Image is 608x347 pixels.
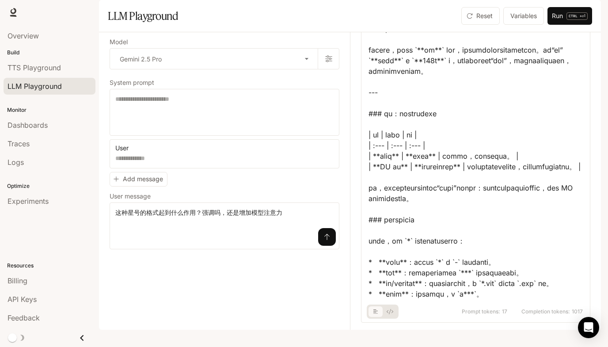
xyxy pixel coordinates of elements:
[110,80,154,86] p: System prompt
[110,49,318,69] div: Gemini 2.5 Pro
[572,309,583,314] span: 1017
[113,141,140,155] button: User
[120,54,162,64] p: Gemini 2.5 Pro
[108,7,178,25] h1: LLM Playground
[110,172,167,187] button: Add message
[110,193,151,199] p: User message
[462,309,500,314] span: Prompt tokens:
[578,317,599,338] div: Open Intercom Messenger
[547,7,592,25] button: RunCTRL +⏎
[521,309,570,314] span: Completion tokens:
[461,7,500,25] button: Reset
[369,305,397,319] div: basic tabs example
[110,39,128,45] p: Model
[566,12,588,20] p: ⏎
[569,13,582,19] p: CTRL +
[503,7,544,25] button: Variables
[502,309,507,314] span: 17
